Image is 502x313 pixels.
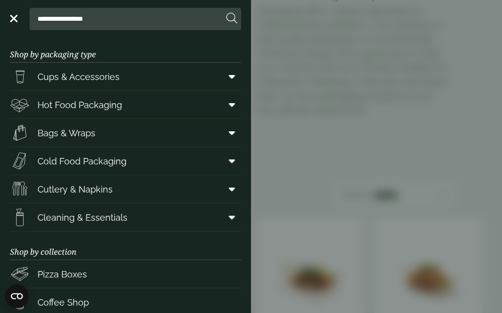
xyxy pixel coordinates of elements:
[38,183,113,196] span: Cutlery & Napkins
[10,260,241,288] a: Pizza Boxes
[5,284,29,308] button: Open CMP widget
[10,151,30,171] img: Sandwich_box.svg
[10,34,241,63] h3: Shop by packaging type
[10,67,30,86] img: PintNhalf_cup.svg
[38,296,89,309] span: Coffee Shop
[10,207,30,227] img: open-wipe.svg
[10,91,241,118] a: Hot Food Packaging
[10,119,241,147] a: Bags & Wraps
[10,175,241,203] a: Cutlery & Napkins
[38,98,122,112] span: Hot Food Packaging
[10,264,30,284] img: Pizza_boxes.svg
[38,70,120,83] span: Cups & Accessories
[10,147,241,175] a: Cold Food Packaging
[38,126,95,140] span: Bags & Wraps
[10,95,30,115] img: Deli_box.svg
[38,155,126,168] span: Cold Food Packaging
[10,63,241,90] a: Cups & Accessories
[10,232,241,260] h3: Shop by collection
[10,123,30,143] img: Paper_carriers.svg
[10,179,30,199] img: Cutlery.svg
[38,268,87,281] span: Pizza Boxes
[38,211,127,224] span: Cleaning & Essentials
[10,203,241,231] a: Cleaning & Essentials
